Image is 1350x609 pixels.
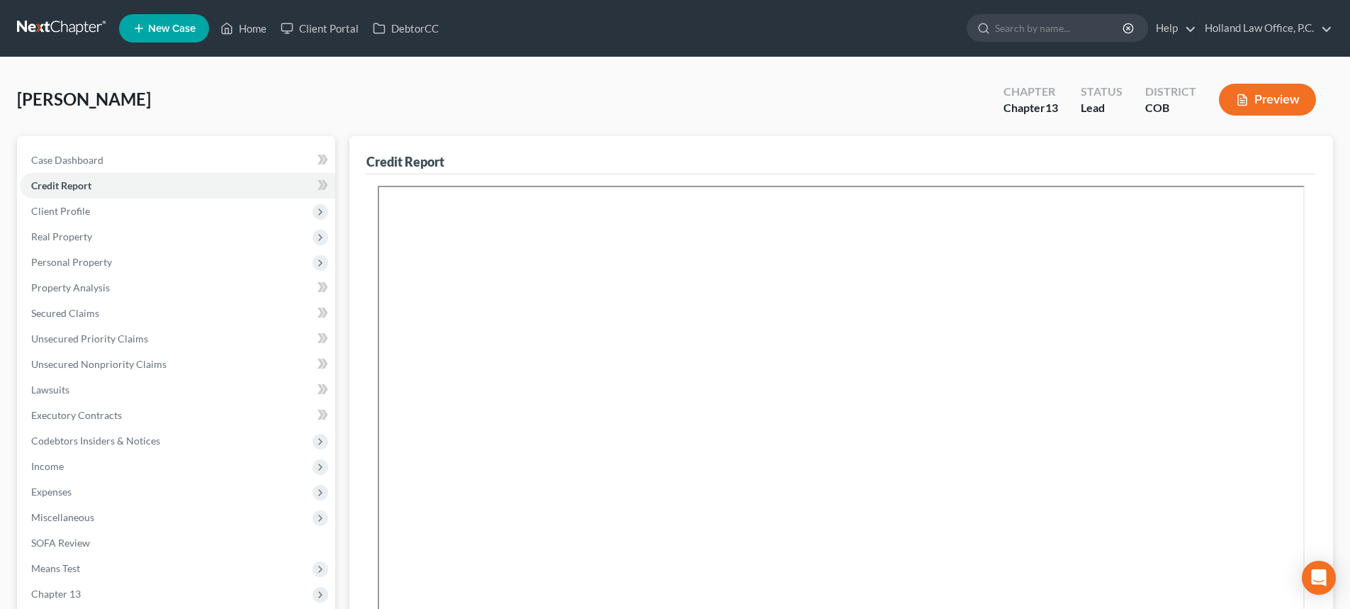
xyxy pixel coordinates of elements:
[31,537,90,549] span: SOFA Review
[1149,16,1196,41] a: Help
[20,530,335,556] a: SOFA Review
[20,275,335,301] a: Property Analysis
[20,403,335,428] a: Executory Contracts
[20,326,335,352] a: Unsecured Priority Claims
[31,154,103,166] span: Case Dashboard
[31,307,99,319] span: Secured Claims
[1145,84,1196,100] div: District
[31,230,92,242] span: Real Property
[1081,100,1123,116] div: Lead
[31,460,64,472] span: Income
[31,205,90,217] span: Client Profile
[31,588,81,600] span: Chapter 13
[366,16,446,41] a: DebtorCC
[31,435,160,447] span: Codebtors Insiders & Notices
[31,358,167,370] span: Unsecured Nonpriority Claims
[148,23,196,34] span: New Case
[20,147,335,173] a: Case Dashboard
[31,409,122,421] span: Executory Contracts
[274,16,366,41] a: Client Portal
[213,16,274,41] a: Home
[1145,100,1196,116] div: COB
[20,352,335,377] a: Unsecured Nonpriority Claims
[1003,100,1058,116] div: Chapter
[20,377,335,403] a: Lawsuits
[31,179,91,191] span: Credit Report
[1198,16,1332,41] a: Holland Law Office, P.C.
[31,486,72,498] span: Expenses
[31,384,69,396] span: Lawsuits
[31,281,110,294] span: Property Analysis
[20,173,335,199] a: Credit Report
[995,15,1125,41] input: Search by name...
[1045,101,1058,114] span: 13
[1302,561,1336,595] div: Open Intercom Messenger
[1219,84,1316,116] button: Preview
[31,562,80,574] span: Means Test
[31,256,112,268] span: Personal Property
[17,89,151,109] span: [PERSON_NAME]
[31,333,148,345] span: Unsecured Priority Claims
[366,153,444,170] div: Credit Report
[1003,84,1058,100] div: Chapter
[31,511,94,523] span: Miscellaneous
[20,301,335,326] a: Secured Claims
[1081,84,1123,100] div: Status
